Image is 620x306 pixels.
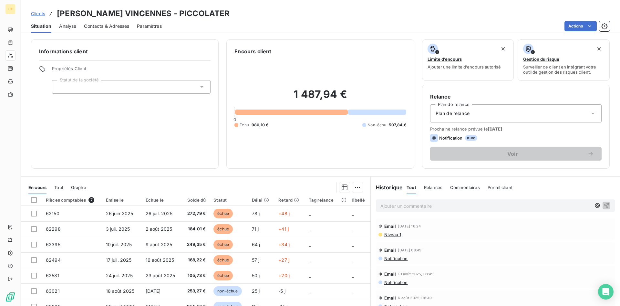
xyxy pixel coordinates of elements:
span: _ [309,257,311,263]
span: _ [352,211,354,216]
div: Pièces comptables [46,197,98,203]
span: 16 août 2025 [146,257,174,263]
span: +20 j [278,273,290,278]
span: 7 [88,197,94,203]
span: Surveiller ce client en intégrant votre outil de gestion des risques client. [523,64,604,75]
span: 62395 [46,242,60,247]
span: 62298 [46,226,61,232]
span: Notification [384,280,408,285]
span: _ [309,226,311,232]
h6: Relance [430,93,602,100]
button: Limite d’encoursAjouter une limite d’encours autorisé [422,39,514,81]
span: Commentaires [450,185,480,190]
span: 507,84 € [389,122,406,128]
span: 57 j [252,257,260,263]
span: Relances [424,185,442,190]
h6: Historique [371,184,403,191]
span: 62494 [46,257,61,263]
span: [DATE] [488,126,502,132]
span: 71 j [252,226,259,232]
span: [DATE] 08:49 [398,248,421,252]
div: Émise le [106,197,138,203]
span: Tout [407,185,416,190]
span: Situation [31,23,51,29]
span: Notification [439,135,463,141]
span: Email [384,248,396,253]
span: 6 août 2025, 08:49 [398,296,432,300]
span: 78 j [252,211,260,216]
span: Portail client [488,185,512,190]
span: En cours [28,185,46,190]
span: _ [309,242,311,247]
span: Email [384,295,396,301]
span: 26 juin 2025 [106,211,133,216]
span: 2 août 2025 [146,226,172,232]
span: 24 juil. 2025 [106,273,133,278]
button: Actions [564,21,597,31]
div: libellé [352,197,366,203]
span: _ [309,288,311,294]
span: Contacts & Adresses [84,23,129,29]
span: _ [352,288,354,294]
div: Open Intercom Messenger [598,284,614,300]
span: 18 août 2025 [106,288,135,294]
div: Échue le [146,197,178,203]
span: Propriétés Client [52,66,211,75]
button: Gestion du risqueSurveiller ce client en intégrant votre outil de gestion des risques client. [518,39,610,81]
span: Limite d’encours [428,57,462,62]
h2: 1 487,94 € [234,88,406,107]
span: 25 j [252,288,260,294]
span: 249,35 € [185,241,206,248]
span: 168,22 € [185,257,206,263]
span: _ [309,273,311,278]
div: Délai [252,197,271,203]
div: Solde dû [185,197,206,203]
span: 184,01 € [185,226,206,232]
span: Paramètres [137,23,162,29]
span: Ajouter une limite d’encours autorisé [428,64,501,69]
span: _ [352,242,354,247]
h6: Informations client [39,47,211,55]
div: LT [5,4,15,14]
span: 3 juil. 2025 [106,226,130,232]
span: Email [384,271,396,277]
input: Ajouter une valeur [57,84,63,90]
span: 9 août 2025 [146,242,172,247]
span: -5 j [278,288,285,294]
span: 13 août 2025, 08:49 [398,272,433,276]
span: Niveau 1 [384,232,401,237]
span: _ [352,273,354,278]
span: 63021 [46,288,60,294]
span: échue [213,209,233,218]
span: Graphe [71,185,86,190]
span: 980,10 € [252,122,268,128]
span: Gestion du risque [523,57,559,62]
span: _ [352,226,354,232]
h3: [PERSON_NAME] VINCENNES - PICCOLATER [57,8,230,19]
span: échue [213,255,233,265]
span: Voir [438,151,587,156]
span: Clients [31,11,45,16]
span: auto [465,135,477,141]
span: +27 j [278,257,289,263]
div: Retard [278,197,301,203]
span: +34 j [278,242,290,247]
span: Notification [384,256,408,261]
span: échue [213,271,233,280]
span: Analyse [59,23,76,29]
div: Statut [213,197,244,203]
span: 23 août 2025 [146,273,175,278]
span: [DATE] 16:24 [398,224,421,228]
span: Non-échu [367,122,386,128]
span: 26 juil. 2025 [146,211,173,216]
span: Prochaine relance prévue le [430,126,602,132]
h6: Encours client [234,47,271,55]
button: Voir [430,147,602,161]
span: 17 juil. 2025 [106,257,132,263]
span: +41 j [278,226,289,232]
span: Tout [54,185,63,190]
span: 105,73 € [185,272,206,279]
span: Email [384,224,396,229]
span: non-échue [213,286,242,296]
span: échue [213,224,233,234]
